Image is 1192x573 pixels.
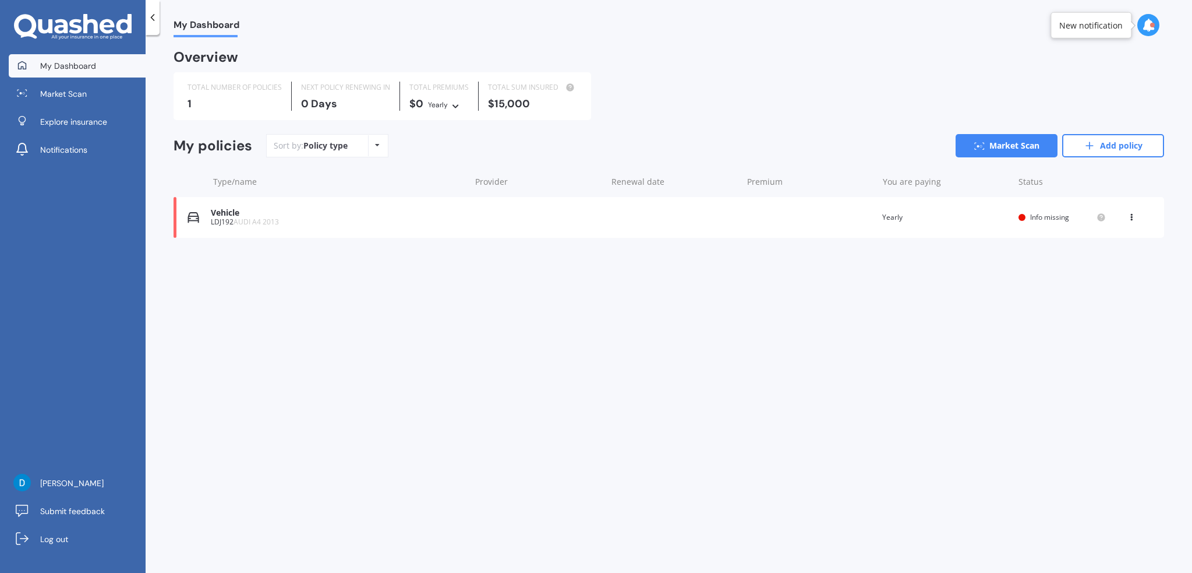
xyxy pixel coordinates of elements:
div: $0 [409,98,469,111]
span: Info missing [1030,212,1069,222]
div: LDJ192 [211,218,465,226]
div: You are paying [883,176,1009,188]
div: Renewal date [611,176,738,188]
a: Submit feedback [9,500,146,523]
img: ACg8ocIKwhC5UrFBp_bxy2zXQBnciMGElx3c_ArTo8vWvRXRFs8sqA=s96-c [13,474,31,491]
span: My Dashboard [40,60,96,72]
div: Sort by: [274,140,348,152]
div: 0 Days [301,98,390,110]
div: NEXT POLICY RENEWING IN [301,82,390,93]
span: Log out [40,533,68,545]
span: Explore insurance [40,116,107,128]
a: [PERSON_NAME] [9,472,146,495]
div: Provider [475,176,602,188]
div: My policies [174,138,252,154]
span: [PERSON_NAME] [40,477,104,489]
div: 1 [188,98,282,110]
div: TOTAL SUM INSURED [488,82,577,93]
span: My Dashboard [174,19,239,35]
a: Market Scan [956,134,1057,157]
span: AUDI A4 2013 [234,217,279,227]
a: Explore insurance [9,110,146,133]
div: TOTAL PREMIUMS [409,82,469,93]
div: New notification [1059,19,1123,31]
div: $15,000 [488,98,577,110]
span: Notifications [40,144,87,156]
div: Policy type [303,140,348,152]
a: My Dashboard [9,54,146,78]
span: Submit feedback [40,505,105,517]
div: Type/name [213,176,466,188]
span: Market Scan [40,88,87,100]
a: Add policy [1062,134,1164,157]
img: Vehicle [188,212,199,223]
a: Log out [9,528,146,551]
div: Premium [747,176,873,188]
a: Market Scan [9,82,146,106]
div: Status [1018,176,1106,188]
a: Notifications [9,138,146,161]
div: TOTAL NUMBER OF POLICIES [188,82,282,93]
div: Vehicle [211,208,465,218]
div: Overview [174,51,238,63]
div: Yearly [428,99,448,111]
div: Yearly [882,212,1009,223]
